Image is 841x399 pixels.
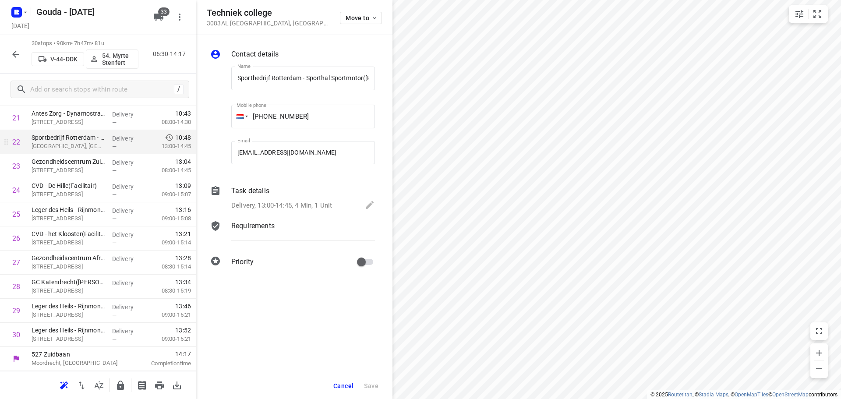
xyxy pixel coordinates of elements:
div: 26 [12,234,20,243]
span: 10:48 [175,133,191,142]
span: 13:34 [175,278,191,286]
button: 54. Myrte Stenfert [86,49,138,69]
span: 13:09 [175,181,191,190]
p: Delivery [112,134,145,143]
p: Leger des Heils - Rijnmond Zuidwest - VW [GEOGRAPHIC_DATA]([GEOGRAPHIC_DATA][PERSON_NAME] en [PER... [32,205,105,214]
span: 33 [158,7,170,16]
span: — [112,312,117,318]
button: Map settings [791,5,808,23]
h5: Project date [8,21,33,31]
button: Cancel [330,378,357,394]
span: Reoptimize route [55,381,73,389]
div: 30 [12,331,20,339]
input: 1 (702) 123-4567 [231,105,375,128]
p: 09:00-15:21 [148,311,191,319]
p: CVD - het Klooster(Facilitair) [32,230,105,238]
div: small contained button group [789,5,828,23]
a: Stadia Maps [699,392,728,398]
span: 13:04 [175,157,191,166]
span: Sort by time window [90,381,108,389]
p: [STREET_ADDRESS] [32,118,105,127]
span: 13:28 [175,254,191,262]
p: Strevelsweg 700 U413, Rotterdam [32,166,105,175]
input: Add or search stops within route [30,83,174,96]
p: Contact details [231,49,279,60]
p: 30 stops • 90km • 7h47m • 81u [32,39,138,48]
span: Print route [151,381,168,389]
span: Print shipping labels [133,381,151,389]
div: Task detailsDelivery, 13:00-14:45, 4 Min, 1 Unit [210,186,375,212]
p: Delivery [112,182,145,191]
p: 09:00-15:14 [148,238,191,247]
span: — [112,119,117,126]
span: — [112,288,117,294]
li: © 2025 , © , © © contributors [650,392,837,398]
p: Completion time [133,359,191,368]
button: Fit zoom [809,5,826,23]
div: / [174,85,184,94]
p: Delivery [112,327,145,335]
p: Task details [231,186,269,196]
p: Oleanderstraat 39-41, Rotterdam [32,214,105,223]
span: 14:17 [133,350,191,358]
p: 13:00-14:45 [148,142,191,151]
p: Delivery [112,254,145,263]
p: Delivery [112,110,145,119]
span: 13:46 [175,302,191,311]
p: Antes Zorg - Dynamostraat([PERSON_NAME]) [32,109,105,118]
p: Delivery [112,158,145,167]
h5: Rename [33,5,146,19]
button: Move to [340,12,382,24]
div: 29 [12,307,20,315]
h5: Techniek college [207,8,329,18]
a: OpenMapTiles [735,392,768,398]
p: 09:00-15:07 [148,190,191,199]
div: Requirements [210,221,375,247]
a: OpenStreetMap [772,392,809,398]
button: V-44-DDK [32,52,84,66]
div: 24 [12,186,20,194]
span: — [112,264,117,270]
p: 09:00-15:21 [148,335,191,343]
p: Putselaan 180B, Rotterdam [32,238,105,247]
p: 527 Zuidbaan [32,350,123,359]
p: Leger des Heils - Rijnmond Zuidwest - RZW-TM Behandelstaf + AMB Voortgang Rotterdam Zuid + AMB Fo... [32,302,105,311]
p: V-44-DDK [50,56,78,63]
p: Priority [231,257,254,267]
span: — [112,191,117,198]
p: Wodanstraat 11, Rotterdam [32,286,105,295]
p: CVD - De Hille(Facilitair) [32,181,105,190]
span: Cancel [333,382,353,389]
button: More [171,8,188,26]
p: Techniek college, Rotterdam [32,142,105,151]
p: Gezondheidscentrum Afrikaanderwijk Gezond op Zuid(Hilal Yavas) [32,254,105,262]
div: 23 [12,162,20,170]
p: 08:00-14:45 [148,166,191,175]
p: Lange Hilleweg 256, Rotterdam [32,190,105,199]
span: Reverse route [73,381,90,389]
svg: Edit [364,200,375,210]
p: Delivery [112,303,145,311]
p: 09:00-15:08 [148,214,191,223]
p: Leger des Heils - Rijnmond Zuidwest - RZW-TM AMB Kreekpad Rotterdam + BSW Het Kreekpad(Esmeralda,... [32,326,105,335]
p: 3083AL [GEOGRAPHIC_DATA] , [GEOGRAPHIC_DATA] [207,20,329,27]
p: Moordrecht, [GEOGRAPHIC_DATA] [32,359,123,367]
div: 27 [12,258,20,267]
span: 10:43 [175,109,191,118]
p: Delivery [112,279,145,287]
span: — [112,143,117,150]
p: Requirements [231,221,275,231]
p: Delivery, 13:00-14:45, 4 Min, 1 Unit [231,201,332,211]
p: Delivery [112,230,145,239]
span: 13:16 [175,205,191,214]
p: 08:00-14:30 [148,118,191,127]
p: GC Katendrecht(Elly Lodder) [32,278,105,286]
button: 33 [150,8,167,26]
div: 25 [12,210,20,219]
a: Routetitan [668,392,693,398]
div: 22 [12,138,20,146]
span: 13:21 [175,230,191,238]
span: Move to [346,14,378,21]
p: Triathlonstraat 3, Rotterdam [32,311,105,319]
svg: Early [165,133,173,142]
